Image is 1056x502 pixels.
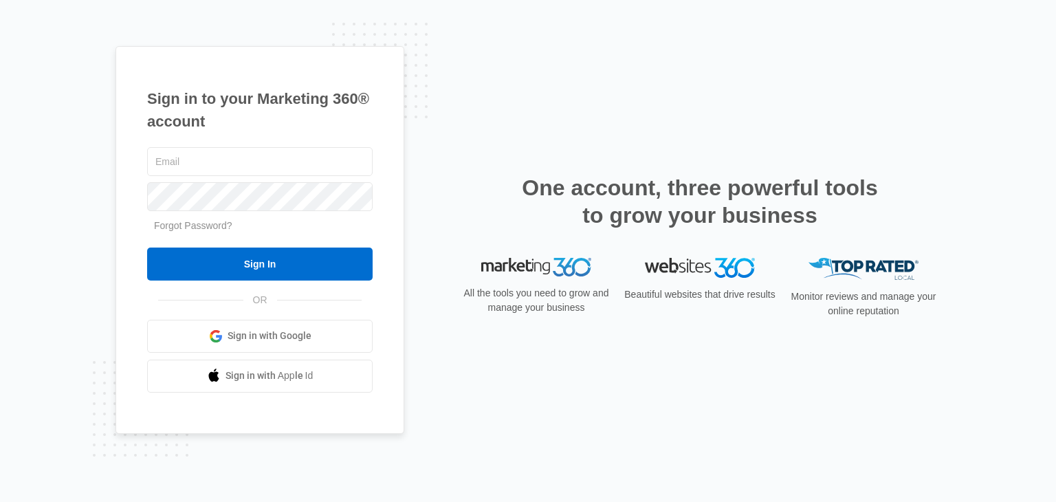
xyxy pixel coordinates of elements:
h2: One account, three powerful tools to grow your business [518,174,882,229]
a: Sign in with Google [147,320,373,353]
span: OR [243,293,277,307]
span: Sign in with Apple Id [225,369,313,383]
img: Top Rated Local [808,258,918,281]
img: Websites 360 [645,258,755,278]
p: All the tools you need to grow and manage your business [459,286,613,315]
p: Beautiful websites that drive results [623,287,777,302]
input: Email [147,147,373,176]
img: Marketing 360 [481,258,591,277]
p: Monitor reviews and manage your online reputation [786,290,940,318]
h1: Sign in to your Marketing 360® account [147,87,373,133]
input: Sign In [147,248,373,281]
a: Forgot Password? [154,220,232,231]
a: Sign in with Apple Id [147,360,373,393]
span: Sign in with Google [228,329,311,343]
